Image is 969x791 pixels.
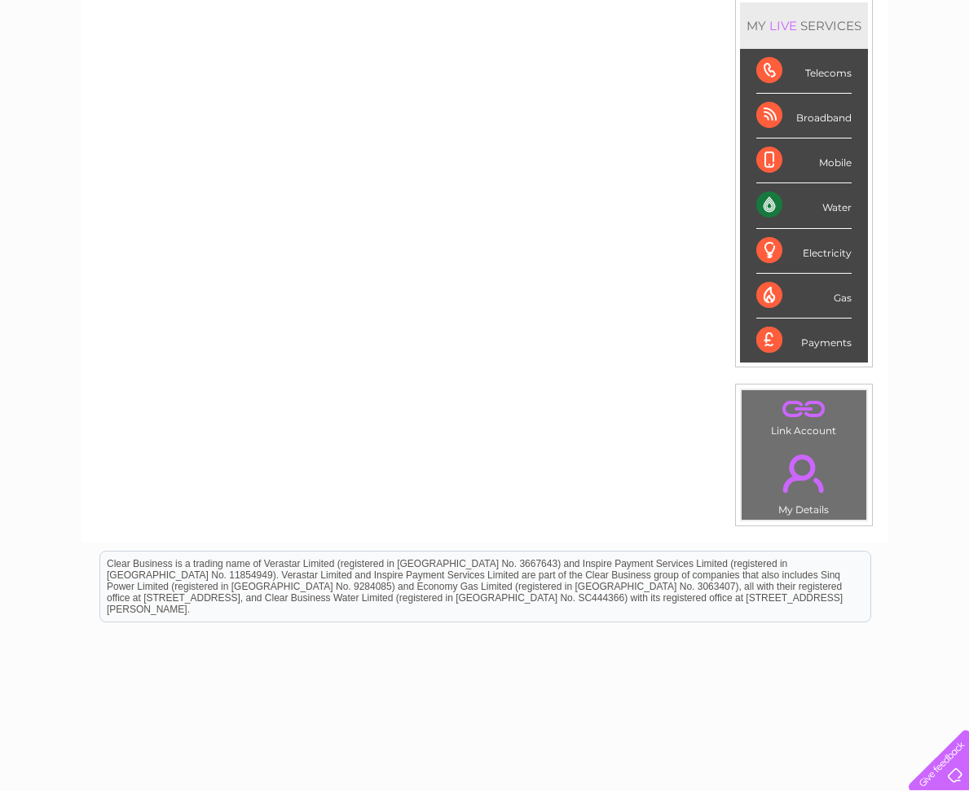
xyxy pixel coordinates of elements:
[769,69,817,81] a: Telecoms
[756,138,852,183] div: Mobile
[741,389,867,441] td: Link Account
[723,69,759,81] a: Energy
[756,229,852,274] div: Electricity
[740,2,868,49] div: MY SERVICES
[682,69,713,81] a: Water
[827,69,851,81] a: Blog
[34,42,117,92] img: logo.png
[756,94,852,138] div: Broadband
[662,8,774,29] a: 0333 014 3131
[861,69,901,81] a: Contact
[741,441,867,521] td: My Details
[766,18,800,33] div: LIVE
[756,183,852,228] div: Water
[100,9,870,79] div: Clear Business is a trading name of Verastar Limited (registered in [GEOGRAPHIC_DATA] No. 3667643...
[756,49,852,94] div: Telecoms
[746,445,862,502] a: .
[915,69,954,81] a: Log out
[756,319,852,363] div: Payments
[756,274,852,319] div: Gas
[746,394,862,423] a: .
